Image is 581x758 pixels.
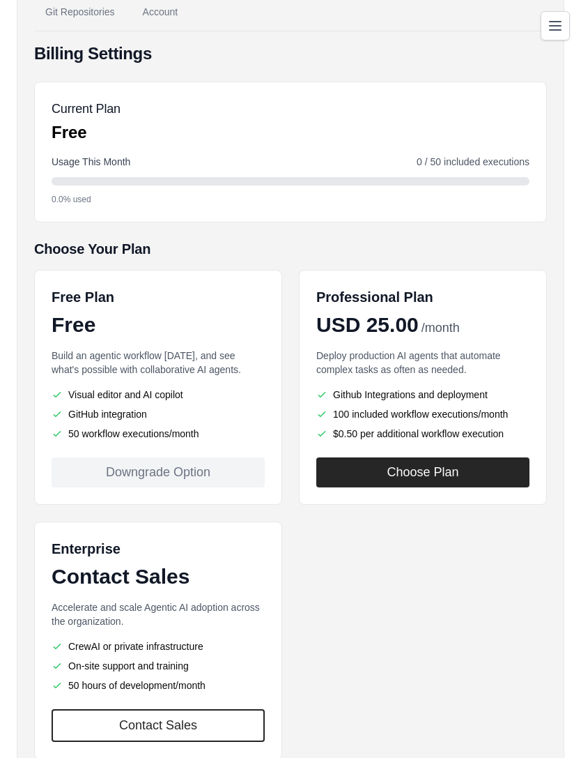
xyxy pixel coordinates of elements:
[52,457,265,487] div: Downgrade Option
[541,11,570,40] button: Toggle navigation
[316,312,419,338] span: USD 25.00
[52,639,265,653] li: CrewAI or private infrastructure
[316,349,529,377] p: Deploy production AI agents that automate complex tasks as often as needed.
[316,287,433,307] h6: Professional Plan
[52,312,265,338] div: Free
[316,388,529,402] li: Github Integrations and deployment
[52,121,121,144] p: Free
[52,388,265,402] li: Visual editor and AI copilot
[52,427,265,441] li: 50 workflow executions/month
[417,155,529,169] span: 0 / 50 included executions
[52,407,265,421] li: GitHub integration
[52,564,265,589] div: Contact Sales
[511,691,581,758] div: Widget de chat
[52,99,121,119] h5: Current Plan
[52,155,130,169] span: Usage This Month
[511,691,581,758] iframe: Chat Widget
[52,600,265,628] p: Accelerate and scale Agentic AI adoption across the organization.
[52,659,265,673] li: On-site support and training
[52,349,265,377] p: Build an agentic workflow [DATE], and see what's possible with collaborative AI agents.
[52,709,265,742] a: Contact Sales
[316,427,529,441] li: $0.50 per additional workflow execution
[34,43,547,65] h4: Billing Settings
[52,679,265,692] li: 50 hours of development/month
[52,287,114,307] h6: Free Plan
[52,194,91,205] span: 0.0% used
[52,539,265,559] h6: Enterprise
[421,319,460,338] span: /month
[316,407,529,421] li: 100 included workflow executions/month
[316,457,529,487] button: Choose Plan
[34,239,547,259] h5: Choose Your Plan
